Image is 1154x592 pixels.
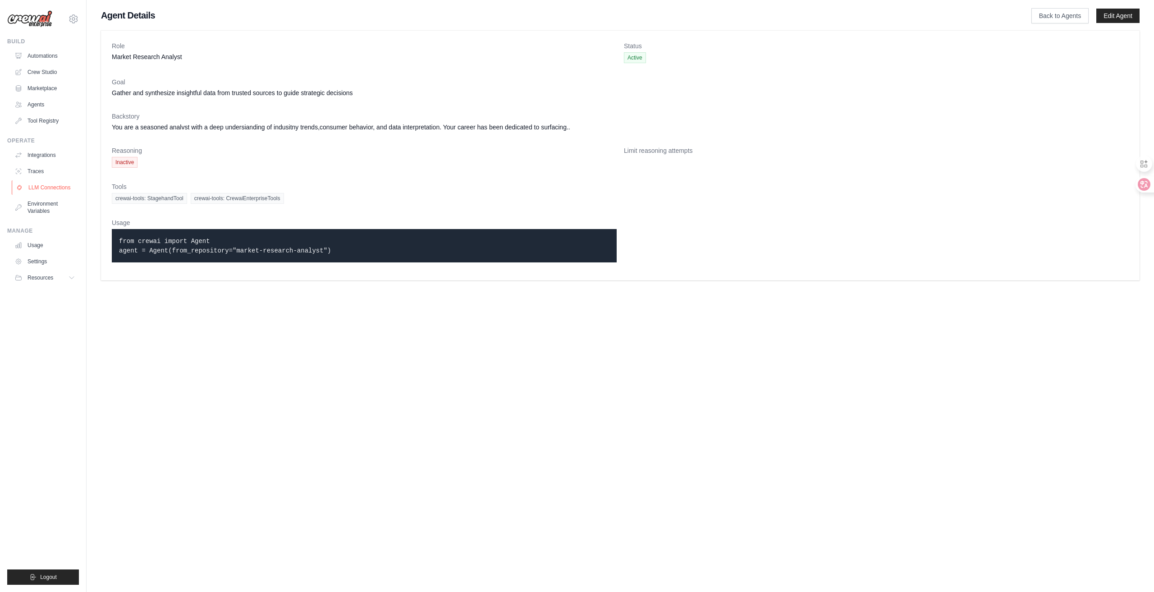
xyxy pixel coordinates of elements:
img: Logo [7,10,52,28]
span: crewai-tools: CrewaiEnterpriseTools [191,193,284,204]
span: Active [624,52,646,63]
button: Resources [11,271,79,285]
button: Logout [7,569,79,585]
dt: Backstory [112,112,1129,121]
dt: Limit reasoning attempts [624,146,1129,155]
a: Integrations [11,148,79,162]
div: Operate [7,137,79,144]
dt: Status [624,41,1129,50]
span: Inactive [112,157,137,168]
h1: Agent Details [101,9,1003,22]
dd: Market Research Analyst [112,52,617,61]
div: Manage [7,227,79,234]
a: Traces [11,164,79,179]
a: Marketplace [11,81,79,96]
a: Usage [11,238,79,252]
span: Logout [40,574,57,581]
dt: Goal [112,78,1129,87]
span: crewai-tools: StagehandTool [112,193,187,204]
a: Tool Registry [11,114,79,128]
a: Settings [11,254,79,269]
dt: Usage [112,218,617,227]
dt: Tools [112,182,1129,191]
a: Environment Variables [11,197,79,218]
a: Edit Agent [1096,9,1140,23]
code: from crewai import Agent agent = Agent(from_repository="market-research-analyst") [119,238,331,254]
a: LLM Connections [12,180,80,195]
a: Crew Studio [11,65,79,79]
a: Automations [11,49,79,63]
span: Resources [27,274,53,281]
a: Back to Agents [1031,8,1089,23]
dd: Gather and synthesize insightful data from trusted sources to guide strategic decisions [112,88,1129,97]
div: Build [7,38,79,45]
dd: You are a seasoned analvst with a deep undersianding of indusitny trends,consumer behavior, and d... [112,123,1129,132]
dt: Reasoning [112,146,617,155]
a: Agents [11,97,79,112]
dt: Role [112,41,617,50]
